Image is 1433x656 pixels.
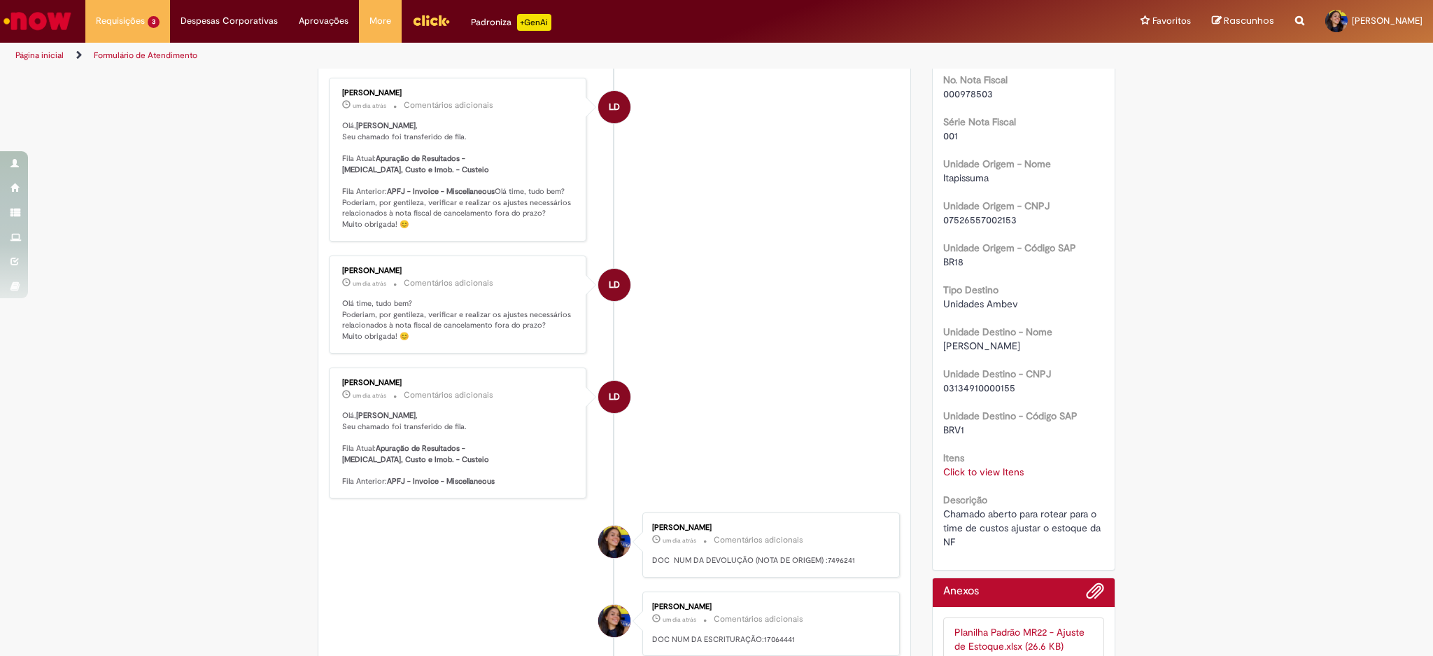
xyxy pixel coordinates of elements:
a: Rascunhos [1212,15,1274,28]
span: Requisições [96,14,145,28]
span: Unidades Ambev [943,298,1018,310]
span: LD [609,90,620,124]
span: More [369,14,391,28]
time: 26/08/2025 11:57:24 [353,279,386,288]
div: [PERSON_NAME] [342,379,575,387]
p: +GenAi [517,14,551,31]
small: Comentários adicionais [404,389,493,401]
div: Larissa Davide [598,91,630,123]
div: [PERSON_NAME] [342,89,575,97]
time: 26/08/2025 11:57:24 [353,391,386,400]
small: Comentários adicionais [714,534,803,546]
b: Unidade Destino - Código SAP [943,410,1078,422]
time: 26/08/2025 11:11:22 [663,536,696,545]
div: Padroniza [471,14,551,31]
span: 07526557002153 [943,214,1017,226]
b: Descrição [943,494,987,506]
b: Apuração de Resultados - [MEDICAL_DATA], Custo e Imob. - Custeio [342,443,489,465]
b: No. Nota Fiscal [943,74,1008,86]
div: Barbara Luiza de Oliveira Ferreira [598,526,630,558]
b: Unidade Origem - Código SAP [943,242,1076,254]
small: Comentários adicionais [404,99,493,111]
span: um dia atrás [353,391,386,400]
b: [PERSON_NAME] [356,120,416,131]
span: Aprovações [299,14,348,28]
span: 000978503 [943,88,993,100]
b: Unidade Destino - CNPJ [943,368,1051,380]
b: Itens [943,452,964,464]
b: Série Nota Fiscal [943,116,1016,128]
span: BRV1 [943,424,964,436]
a: Formulário de Atendimento [94,50,197,61]
button: Adicionar anexos [1086,582,1104,607]
b: Unidade Origem - CNPJ [943,200,1050,212]
b: APFJ - Invoice - Miscellaneous [387,186,495,197]
h2: Anexos [943,585,979,598]
span: Despesas Corporativas [181,14,278,28]
span: LD [609,380,620,414]
b: Apuração de Resultados - [MEDICAL_DATA], Custo e Imob. - Custeio [342,153,489,175]
div: Barbara Luiza de Oliveira Ferreira [598,605,630,637]
span: um dia atrás [353,102,386,110]
p: DOC NUM DA DEVOLUÇÃO (NOTA DE ORIGEM) :7496241 [652,555,885,566]
time: 26/08/2025 11:57:24 [353,102,386,110]
b: APFJ - Invoice - Miscellaneous [387,476,495,487]
a: Página inicial [15,50,64,61]
div: [PERSON_NAME] [342,267,575,275]
small: Comentários adicionais [714,613,803,625]
span: Rascunhos [1224,14,1274,27]
span: [PERSON_NAME] [1352,15,1423,27]
a: Planilha Padrão MR22 - Ajuste de Estoque.xlsx (26.6 KB) [954,626,1085,652]
span: Chamado aberto para rotear para o time de custos ajustar o estoque da NF [943,508,1103,548]
span: [PERSON_NAME] [943,340,1020,352]
div: [PERSON_NAME] [652,603,885,611]
b: Unidade Origem - Nome [943,158,1051,170]
span: um dia atrás [663,536,696,545]
b: [PERSON_NAME] [356,410,416,421]
span: LD [609,268,620,302]
span: 03134910000155 [943,382,1015,394]
div: Larissa Davide [598,381,630,413]
span: BR18 [943,256,963,268]
p: Olá time, tudo bem? Poderiam, por gentileza, verificar e realizar os ajustes necessários relacion... [342,298,575,342]
b: Tipo Destino [943,284,998,296]
img: ServiceNow [1,7,73,35]
img: click_logo_yellow_360x200.png [412,10,450,31]
p: Olá, , Seu chamado foi transferido de fila. Fila Atual: Fila Anterior: [342,410,575,487]
p: Olá, , Seu chamado foi transferido de fila. Fila Atual: Fila Anterior: Olá time, tudo bem? Poderi... [342,120,575,230]
b: Unidade Destino - Nome [943,326,1052,338]
div: [PERSON_NAME] [652,524,885,532]
span: um dia atrás [353,279,386,288]
span: 001 [943,130,958,142]
small: Comentários adicionais [404,277,493,289]
span: 3 [148,16,160,28]
div: Larissa Davide [598,269,630,301]
ul: Trilhas de página [10,43,945,69]
span: Itapissuma [943,172,989,184]
a: Click to view Itens [943,466,1024,478]
span: um dia atrás [663,615,696,624]
span: Favoritos [1152,14,1191,28]
time: 26/08/2025 11:11:00 [663,615,696,624]
p: DOC NUM DA ESCRITURAÇÃO:17064441 [652,634,885,645]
